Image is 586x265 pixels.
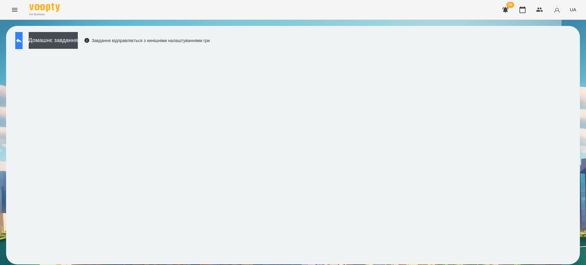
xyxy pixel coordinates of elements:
div: Завдання відправляється з нинішніми налаштуваннями гри [84,38,210,44]
button: Menu [7,2,22,17]
img: avatar_s.png [553,5,561,14]
span: UA [570,6,576,13]
button: UA [567,4,579,15]
span: For Business [29,13,60,16]
button: Домашнє завдання [29,32,78,49]
img: Voopty Logo [29,3,60,12]
span: 26 [506,2,514,8]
